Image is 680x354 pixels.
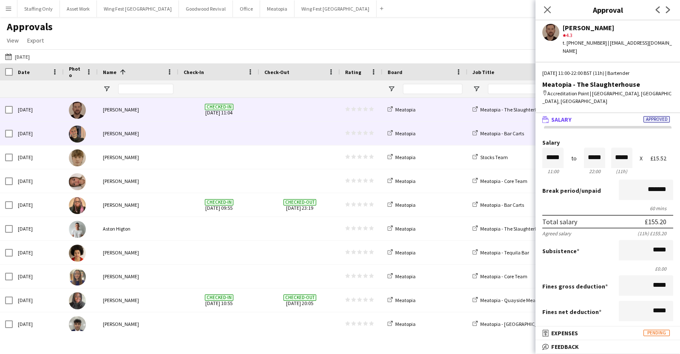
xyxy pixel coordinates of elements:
[118,84,173,94] input: Name Filter Input
[264,288,335,312] span: [DATE] 20:05
[264,193,335,217] span: [DATE] 23:19
[388,321,416,327] a: Meatopia
[473,106,548,113] a: Meatopia - The Slaughterhouse
[535,113,680,126] mat-expansion-panel-header: SalaryApproved
[388,202,416,208] a: Meatopia
[542,90,673,105] div: Accreditation Point | [GEOGRAPHIC_DATA], [GEOGRAPHIC_DATA], [GEOGRAPHIC_DATA]
[388,130,416,137] a: Meatopia
[69,197,86,214] img: Anneasa Grandison
[13,241,64,264] div: [DATE]
[13,146,64,169] div: [DATE]
[542,247,579,255] label: Subsistence
[98,193,178,217] div: [PERSON_NAME]
[205,294,233,301] span: Checked-in
[395,297,416,303] span: Meatopia
[13,217,64,240] div: [DATE]
[473,321,551,327] a: Meatopia - [GEOGRAPHIC_DATA]
[184,98,254,121] span: [DATE] 11:04
[395,226,416,232] span: Meatopia
[480,154,508,160] span: Stocks Team
[98,241,178,264] div: [PERSON_NAME]
[395,106,416,113] span: Meatopia
[184,288,254,312] span: [DATE] 10:55
[264,69,289,75] span: Check-Out
[480,202,524,208] span: Meatopia - Bar Carts
[98,98,178,121] div: [PERSON_NAME]
[611,168,632,174] div: 11h
[13,288,64,312] div: [DATE]
[3,51,31,62] button: [DATE]
[388,178,416,184] a: Meatopia
[13,193,64,217] div: [DATE]
[395,321,416,327] span: Meatopia
[640,155,643,162] div: X
[98,122,178,145] div: [PERSON_NAME]
[388,249,416,256] a: Meatopia
[69,126,86,143] img: Aidan Collins
[473,85,480,93] button: Open Filter Menu
[60,0,97,17] button: Asset Work
[179,0,233,17] button: Goodwood Revival
[98,265,178,288] div: [PERSON_NAME]
[551,329,578,337] span: Expenses
[473,226,559,232] a: Meatopia - The Slaughterhouse BOH
[542,217,577,226] div: Total salary
[551,116,572,123] span: Salary
[13,122,64,145] div: [DATE]
[388,106,416,113] a: Meatopia
[480,297,557,303] span: Meatopia - Quayside Meantime Bar
[542,230,571,237] div: Agreed salary
[571,155,577,162] div: to
[584,168,605,174] div: 22:00
[563,31,673,39] div: 4.3
[542,265,673,272] div: £0.00
[542,168,564,174] div: 11:00
[283,294,316,301] span: Checked-out
[98,146,178,169] div: [PERSON_NAME]
[27,37,44,44] span: Export
[69,102,86,119] img: AARON STEER
[563,39,673,54] div: t. [PHONE_NUMBER] | [EMAIL_ADDRESS][DOMAIN_NAME]
[480,249,529,256] span: Meatopia - Tequila Bar
[395,273,416,280] span: Meatopia
[13,98,64,121] div: [DATE]
[7,37,19,44] span: View
[69,316,86,333] img: Ben Byrne
[17,0,60,17] button: Staffing Only
[563,24,673,31] div: [PERSON_NAME]
[13,169,64,193] div: [DATE]
[480,178,527,184] span: Meatopia - Core Team
[488,84,547,94] input: Job Title Filter Input
[645,217,666,226] div: £155.20
[535,4,680,15] h3: Approval
[643,116,670,123] span: Approved
[395,249,416,256] span: Meatopia
[480,226,559,232] span: Meatopia - The Slaughterhouse BOH
[69,268,86,285] img: Bea Croft
[542,80,673,88] div: Meatopia - The Slaughterhouse
[103,69,116,75] span: Name
[18,69,30,75] span: Date
[24,35,47,46] a: Export
[480,130,524,137] span: Meatopia - Bar Carts
[388,297,416,303] a: Meatopia
[205,104,233,110] span: Checked-in
[395,154,416,160] span: Meatopia
[473,69,494,75] span: Job Title
[542,308,601,316] label: Fines net deduction
[98,217,178,240] div: Aston Higton
[13,312,64,336] div: [DATE]
[542,69,673,77] div: [DATE] 11:00-22:00 BST (11h) | Bartender
[98,288,178,312] div: [PERSON_NAME]
[551,343,579,351] span: Feedback
[480,321,551,327] span: Meatopia - [GEOGRAPHIC_DATA]
[13,265,64,288] div: [DATE]
[69,149,86,166] img: Aidan Demery
[388,85,395,93] button: Open Filter Menu
[103,85,110,93] button: Open Filter Menu
[233,0,260,17] button: Office
[260,0,295,17] button: Meatopia
[542,283,608,290] label: Fines gross deduction
[480,273,527,280] span: Meatopia - Core Team
[650,155,673,162] div: £15.52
